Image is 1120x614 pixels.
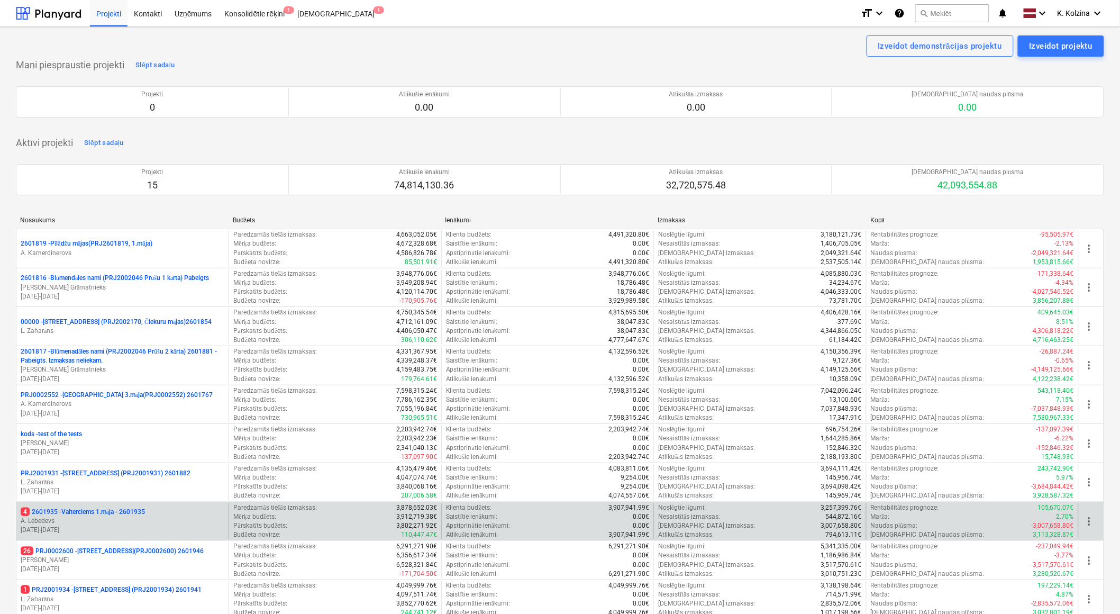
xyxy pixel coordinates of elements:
p: Saistītie ienākumi : [446,239,498,248]
p: Mērķa budžets : [233,239,276,248]
p: Noslēgtie līgumi : [658,386,706,395]
p: Klienta budžets : [446,386,491,395]
p: Mērķa budžets : [233,356,276,365]
p: Mērķa budžets : [233,318,276,327]
p: Atlikušās izmaksas [669,90,723,99]
i: format_size [860,7,873,20]
div: 26PRJ0002600 -[STREET_ADDRESS](PRJ0002600) 2601946[PERSON_NAME][DATE]-[DATE] [21,547,224,574]
div: Izmaksas [658,216,862,224]
p: 18,786.48€ [617,287,649,296]
p: 34,234.67€ [830,278,862,287]
span: more_vert [1083,398,1096,411]
p: -4,306,818.22€ [1032,327,1074,336]
button: Meklēt [915,4,989,22]
p: 7,598,315.24€ [608,386,649,395]
p: 0.00€ [633,395,649,404]
p: -7,037,848.93€ [1032,404,1074,413]
p: 38,047.83€ [617,318,649,327]
div: 2601816 -Blūmendāles nami (PRJ2002046 Prūšu 1 kārta) Pabeigts[PERSON_NAME] Grāmatnieks[DATE]-[DATE] [21,274,224,301]
span: 1 [374,6,384,14]
p: PRJ0002600 - [STREET_ADDRESS](PRJ0002600) 2601946 [21,547,204,556]
span: 1 [284,6,294,14]
p: Pārskatīts budžets : [233,249,287,258]
p: Noslēgtie līgumi : [658,425,706,434]
div: 2601817 -Blūmenadāles nami (PRJ2002046 Prūšu 2 kārta) 2601881 - Pabeigts. Izmaksas neliekam.[PERS... [21,347,224,384]
p: [DEMOGRAPHIC_DATA] izmaksas : [658,404,755,413]
p: Atlikušie ienākumi [399,90,450,99]
p: Atlikušie ienākumi [395,168,454,177]
p: A. Kamerdinerovs [21,400,224,409]
span: more_vert [1083,242,1096,255]
p: Mērķa budžets : [233,278,276,287]
p: Projekti [141,168,163,177]
p: Budžeta novirze : [233,296,280,305]
p: -95,505.97€ [1040,230,1074,239]
p: 15 [141,179,163,192]
p: Apstiprinātie ienākumi : [446,444,511,453]
p: Pārskatīts budžets : [233,365,287,374]
p: [DEMOGRAPHIC_DATA] naudas plūsma : [871,296,985,305]
p: Atlikušās izmaksas : [658,413,714,422]
p: 1,644,285.86€ [821,434,862,443]
span: more_vert [1083,515,1096,528]
p: 4,344,866.05€ [821,327,862,336]
p: Mani piespraustie projekti [16,59,124,71]
span: more_vert [1083,437,1096,450]
p: 10,358.09€ [830,375,862,384]
p: 179,764.61€ [401,375,437,384]
div: Izveidot demonstrācijas projektu [878,39,1002,53]
p: 4,406,428.16€ [821,308,862,317]
p: 2601819 - Pīlādžu mājas(PRJ2601819, 1.māja) [21,239,152,248]
p: 4,406,050.47€ [396,327,437,336]
p: [DATE] - [DATE] [21,375,224,384]
button: Slēpt sadaļu [133,57,178,74]
p: -4,027,546.52€ [1032,287,1074,296]
p: Apstiprinātie ienākumi : [446,365,511,374]
p: [DEMOGRAPHIC_DATA] naudas plūsma : [871,413,985,422]
p: 2,537,505.14€ [821,258,862,267]
div: Slēpt sadaļu [135,59,175,71]
p: 4,815,695.50€ [608,308,649,317]
p: Atlikušie ienākumi : [446,453,498,462]
p: 85,501.91€ [405,258,437,267]
p: 17,347.91€ [830,413,862,422]
p: Marža : [871,395,890,404]
span: K. Kolzina [1058,9,1090,17]
p: Budžeta novirze : [233,413,280,422]
p: Klienta budžets : [446,308,491,317]
p: 7,042,096.24€ [821,386,862,395]
p: [DATE] - [DATE] [21,565,224,574]
span: 1 [21,585,30,594]
p: Atlikušās izmaksas : [658,296,714,305]
p: -2,049,321.64€ [1032,249,1074,258]
span: 26 [21,547,33,555]
p: Noslēgtie līgumi : [658,308,706,317]
p: -2.13% [1055,239,1074,248]
p: Paredzamās tiešās izmaksas : [233,386,316,395]
p: Atlikušie ienākumi : [446,375,498,384]
i: keyboard_arrow_down [1036,7,1049,20]
p: Paredzamās tiešās izmaksas : [233,269,316,278]
p: Atlikušās izmaksas : [658,258,714,267]
p: 4,491,320.80€ [608,230,649,239]
p: 152,846.32€ [826,444,862,453]
p: 4,120,114.70€ [396,287,437,296]
p: Pārskatīts budžets : [233,327,287,336]
p: Naudas plūsma : [871,404,918,413]
p: Marža : [871,356,890,365]
p: 9,127.36€ [833,356,862,365]
p: 306,110.62€ [401,336,437,345]
p: Naudas plūsma : [871,287,918,296]
p: 0.00€ [633,434,649,443]
p: 2601817 - Blūmenadāles nami (PRJ2002046 Prūšu 2 kārta) 2601881 - Pabeigts. Izmaksas neliekam. [21,347,224,365]
p: 543,118.40€ [1038,386,1074,395]
p: Saistītie ienākumi : [446,356,498,365]
p: Saistītie ienākumi : [446,278,498,287]
p: 4,083,811.06€ [608,464,649,473]
p: Atlikušās izmaksas [666,168,726,177]
span: more_vert [1083,281,1096,294]
p: -4,149,125.66€ [1032,365,1074,374]
p: A. Lebedevs [21,517,224,526]
p: Paredzamās tiešās izmaksas : [233,347,316,356]
p: -377.69€ [836,318,862,327]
